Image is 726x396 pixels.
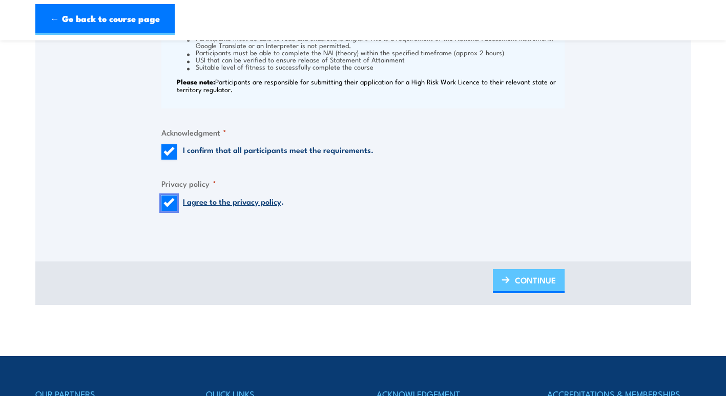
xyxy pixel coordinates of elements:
label: I confirm that all participants meet the requirements. [183,144,374,160]
li: Participants must be able to complete the NAI (theory) within the specified timeframe (approx 2 h... [187,49,562,56]
li: Suitable level of fitness to successfully complete the course [187,63,562,70]
li: USI that can be verified to ensure release of Statement of Attainment [187,56,562,63]
strong: Please note: [177,76,215,86]
p: Participants are responsible for submitting their application for a High Risk Work Licence to the... [177,78,562,93]
span: CONTINUE [515,267,556,294]
legend: Acknowledgment [161,126,226,138]
a: CONTINUE [493,269,565,293]
a: ← Go back to course page [35,4,175,35]
label: . [183,195,284,211]
li: Participants must be able to read and understand English. This is a requirement of the National A... [187,34,562,49]
a: I agree to the privacy policy [183,195,281,207]
legend: Privacy policy [161,178,216,189]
